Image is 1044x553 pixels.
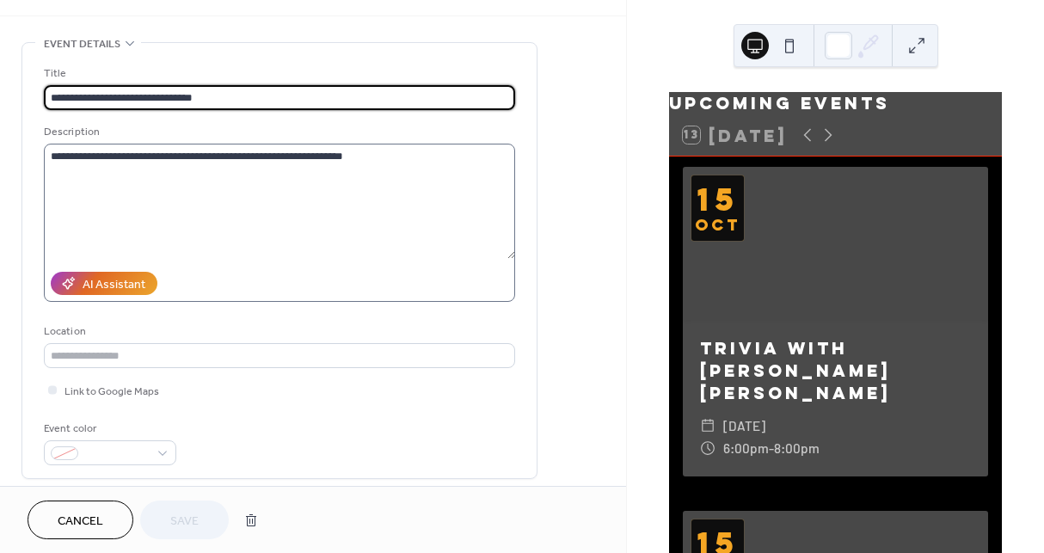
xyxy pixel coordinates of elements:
div: Upcoming events [669,92,1002,114]
div: Event color [44,420,173,438]
div: Trivia with [PERSON_NAME] [PERSON_NAME] [683,337,988,405]
span: 8:00pm [774,437,820,459]
div: 15 [697,185,740,213]
div: ​ [700,437,715,459]
button: Cancel [28,501,133,539]
span: Event details [44,35,120,53]
div: ​ [700,415,715,437]
div: Oct [695,218,740,232]
span: 6:00pm [723,437,769,459]
div: Title [44,65,512,83]
span: Link to Google Maps [64,383,159,401]
span: [DATE] [723,415,765,437]
div: Location [44,323,512,341]
div: Description [44,123,512,141]
span: - [769,437,774,459]
div: AI Assistant [83,276,145,294]
button: AI Assistant [51,272,157,295]
span: Cancel [58,513,103,531]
